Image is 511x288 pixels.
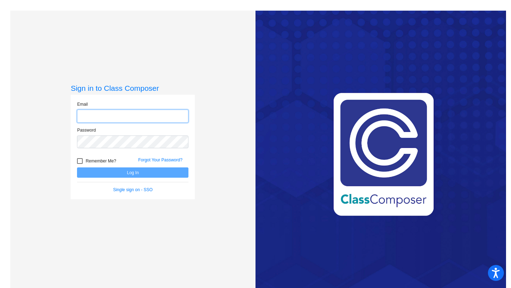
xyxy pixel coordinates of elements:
h3: Sign in to Class Composer [71,84,195,93]
span: Remember Me? [86,157,116,165]
label: Password [77,127,96,133]
label: Email [77,101,88,107]
a: Forgot Your Password? [138,157,182,162]
button: Log In [77,167,188,178]
a: Single sign on - SSO [113,187,153,192]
